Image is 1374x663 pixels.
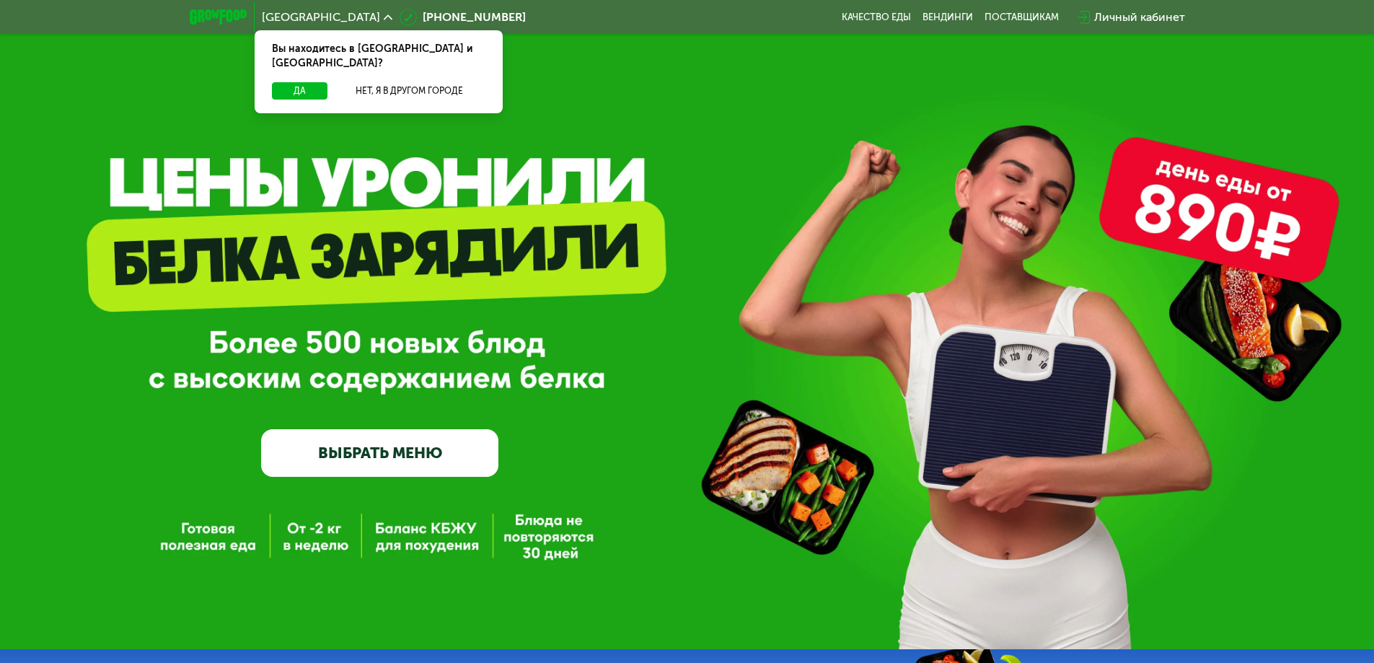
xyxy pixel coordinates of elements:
[400,9,526,26] a: [PHONE_NUMBER]
[922,12,973,23] a: Вендинги
[272,82,327,100] button: Да
[842,12,911,23] a: Качество еды
[333,82,485,100] button: Нет, я в другом городе
[1094,9,1185,26] div: Личный кабинет
[255,30,503,82] div: Вы находитесь в [GEOGRAPHIC_DATA] и [GEOGRAPHIC_DATA]?
[261,429,498,477] a: ВЫБРАТЬ МЕНЮ
[985,12,1059,23] div: поставщикам
[262,12,380,23] span: [GEOGRAPHIC_DATA]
